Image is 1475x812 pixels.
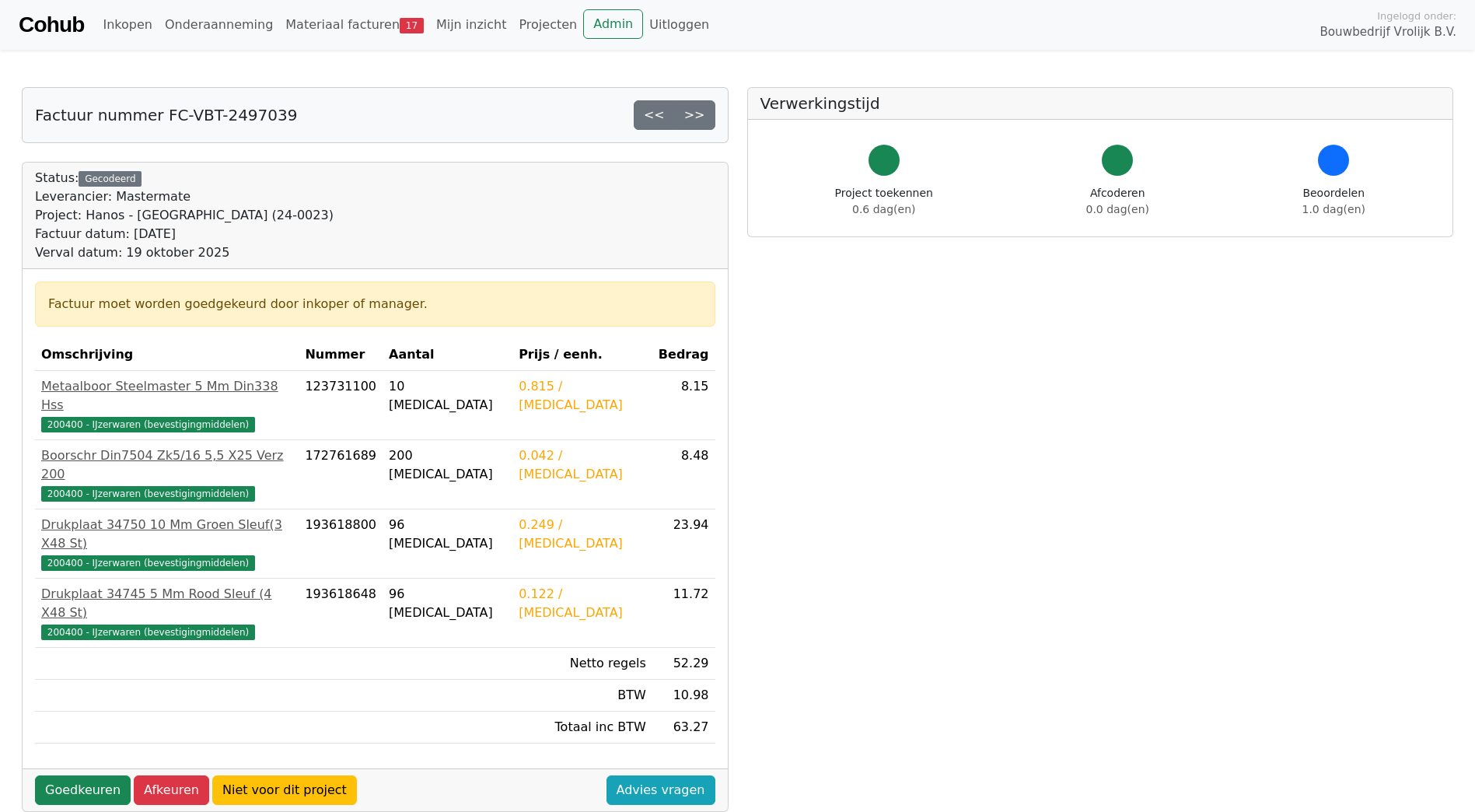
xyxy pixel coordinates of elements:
th: Prijs / eenh. [512,339,652,371]
div: 0.815 / [MEDICAL_DATA] [519,377,646,415]
div: 0.042 / [MEDICAL_DATA] [519,446,646,484]
div: Gecodeerd [79,171,142,187]
div: Drukplaat 34745 5 Mm Rood Sleuf (4 X48 St) [41,585,292,622]
td: 193618648 [299,579,383,648]
span: 200400 - IJzerwaren (bevestigingmiddelen) [41,417,255,432]
a: Materiaal facturen17 [279,9,430,40]
a: Projecten [512,9,583,40]
div: Leverancier: Mastermate [35,187,334,206]
div: Afcoderen [1086,185,1149,218]
span: 200400 - IJzerwaren (bevestigingmiddelen) [41,486,255,502]
div: Project toekennen [835,185,933,218]
a: Inkopen [96,9,158,40]
div: 0.249 / [MEDICAL_DATA] [519,516,646,553]
td: 8.15 [652,371,715,440]
td: Netto regels [512,648,652,680]
td: 123731100 [299,371,383,440]
a: << [634,100,675,130]
h5: Verwerkingstijd [760,94,1441,113]
div: Factuur moet worden goedgekeurd door inkoper of manager. [48,295,702,313]
td: 63.27 [652,712,715,744]
a: >> [674,100,715,130]
span: 0.0 dag(en) [1086,203,1149,215]
div: Boorschr Din7504 Zk5/16 5,5 X25 Verz 200 [41,446,292,484]
div: 0.122 / [MEDICAL_DATA] [519,585,646,622]
td: Totaal inc BTW [512,712,652,744]
span: Ingelogd onder: [1377,9,1456,23]
div: 96 [MEDICAL_DATA] [389,516,506,553]
div: Beoordelen [1302,185,1365,218]
th: Nummer [299,339,383,371]
a: Cohub [19,6,84,44]
td: 11.72 [652,579,715,648]
a: Onderaanneming [159,9,279,40]
span: 17 [400,18,424,33]
a: Goedkeuren [35,775,131,805]
div: Status: [35,169,334,262]
th: Omschrijving [35,339,299,371]
span: Bouwbedrijf Vrolijk B.V. [1319,23,1456,41]
div: 96 [MEDICAL_DATA] [389,585,506,622]
div: Metaalboor Steelmaster 5 Mm Din338 Hss [41,377,292,415]
td: 23.94 [652,509,715,579]
td: 172761689 [299,440,383,509]
td: BTW [512,680,652,712]
div: Verval datum: 19 oktober 2025 [35,243,334,262]
a: Drukplaat 34750 10 Mm Groen Sleuf(3 X48 St)200400 - IJzerwaren (bevestigingmiddelen) [41,516,292,572]
a: Niet voor dit project [212,775,357,805]
div: 10 [MEDICAL_DATA] [389,377,506,415]
span: 200400 - IJzerwaren (bevestigingmiddelen) [41,625,255,640]
div: 200 [MEDICAL_DATA] [389,446,506,484]
div: Project: Hanos - [GEOGRAPHIC_DATA] (24-0023) [35,206,334,225]
td: 8.48 [652,440,715,509]
td: 10.98 [652,680,715,712]
a: Metaalboor Steelmaster 5 Mm Din338 Hss200400 - IJzerwaren (bevestigingmiddelen) [41,377,292,433]
a: Admin [583,9,643,39]
th: Bedrag [652,339,715,371]
div: Drukplaat 34750 10 Mm Groen Sleuf(3 X48 St) [41,516,292,553]
span: 1.0 dag(en) [1302,203,1365,215]
td: 52.29 [652,648,715,680]
h5: Factuur nummer FC-VBT-2497039 [35,106,297,124]
span: 0.6 dag(en) [852,203,915,215]
a: Advies vragen [606,775,715,805]
a: Drukplaat 34745 5 Mm Rood Sleuf (4 X48 St)200400 - IJzerwaren (bevestigingmiddelen) [41,585,292,641]
span: 200400 - IJzerwaren (bevestigingmiddelen) [41,555,255,571]
a: Afkeuren [134,775,209,805]
a: Boorschr Din7504 Zk5/16 5,5 X25 Verz 200200400 - IJzerwaren (bevestigingmiddelen) [41,446,292,502]
a: Uitloggen [643,9,715,40]
div: Factuur datum: [DATE] [35,225,334,243]
th: Aantal [383,339,512,371]
td: 193618800 [299,509,383,579]
a: Mijn inzicht [430,9,513,40]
